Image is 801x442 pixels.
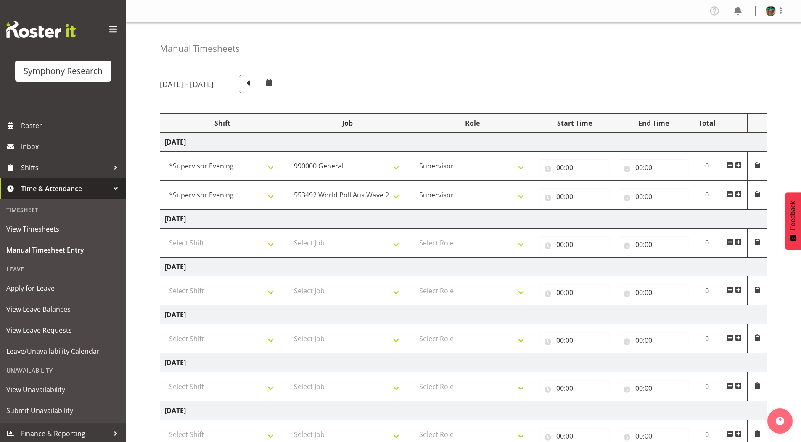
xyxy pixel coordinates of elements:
td: 0 [693,372,721,401]
input: Click to select... [619,236,689,253]
div: Unavailability [2,362,124,379]
td: 0 [693,276,721,305]
a: View Leave Requests [2,320,124,341]
td: [DATE] [160,353,767,372]
span: Manual Timesheet Entry [6,244,120,256]
td: [DATE] [160,305,767,324]
a: View Unavailability [2,379,124,400]
td: 0 [693,181,721,210]
td: [DATE] [160,401,767,420]
a: View Timesheets [2,218,124,239]
div: Timesheet [2,201,124,218]
span: Roster [21,119,122,132]
input: Click to select... [539,236,610,253]
input: Click to select... [619,332,689,349]
a: Leave/Unavailability Calendar [2,341,124,362]
img: help-xxl-2.png [776,417,784,425]
div: Role [415,118,531,128]
div: Total [698,118,717,128]
span: View Timesheets [6,223,120,235]
span: Inbox [21,140,122,153]
div: Symphony Research [24,65,103,77]
input: Click to select... [539,159,610,176]
input: Click to select... [539,188,610,205]
input: Click to select... [539,380,610,397]
div: Job [289,118,405,128]
span: Time & Attendance [21,182,109,195]
h5: [DATE] - [DATE] [160,79,214,89]
span: View Unavailability [6,383,120,396]
input: Click to select... [539,332,610,349]
div: Shift [164,118,280,128]
td: 0 [693,152,721,181]
td: [DATE] [160,210,767,229]
td: 0 [693,229,721,258]
input: Click to select... [619,159,689,176]
div: Leave [2,260,124,278]
a: Submit Unavailability [2,400,124,421]
h4: Manual Timesheets [160,44,240,53]
a: Manual Timesheet Entry [2,239,124,260]
td: [DATE] [160,133,767,152]
a: Apply for Leave [2,278,124,299]
span: Finance & Reporting [21,427,109,440]
span: Shifts [21,161,109,174]
img: Rosterit website logo [6,21,76,38]
input: Click to select... [619,380,689,397]
td: [DATE] [160,258,767,276]
span: Leave/Unavailability Calendar [6,345,120,358]
span: Feedback [789,201,797,230]
div: Start Time [539,118,610,128]
div: End Time [619,118,689,128]
span: Apply for Leave [6,282,120,295]
input: Click to select... [619,188,689,205]
span: View Leave Balances [6,303,120,316]
a: View Leave Balances [2,299,124,320]
span: View Leave Requests [6,324,120,337]
input: Click to select... [619,284,689,301]
td: 0 [693,324,721,353]
input: Click to select... [539,284,610,301]
img: said-a-husainf550afc858a57597b0cc8f557ce64376.png [766,6,776,16]
button: Feedback - Show survey [785,192,801,250]
span: Submit Unavailability [6,404,120,417]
